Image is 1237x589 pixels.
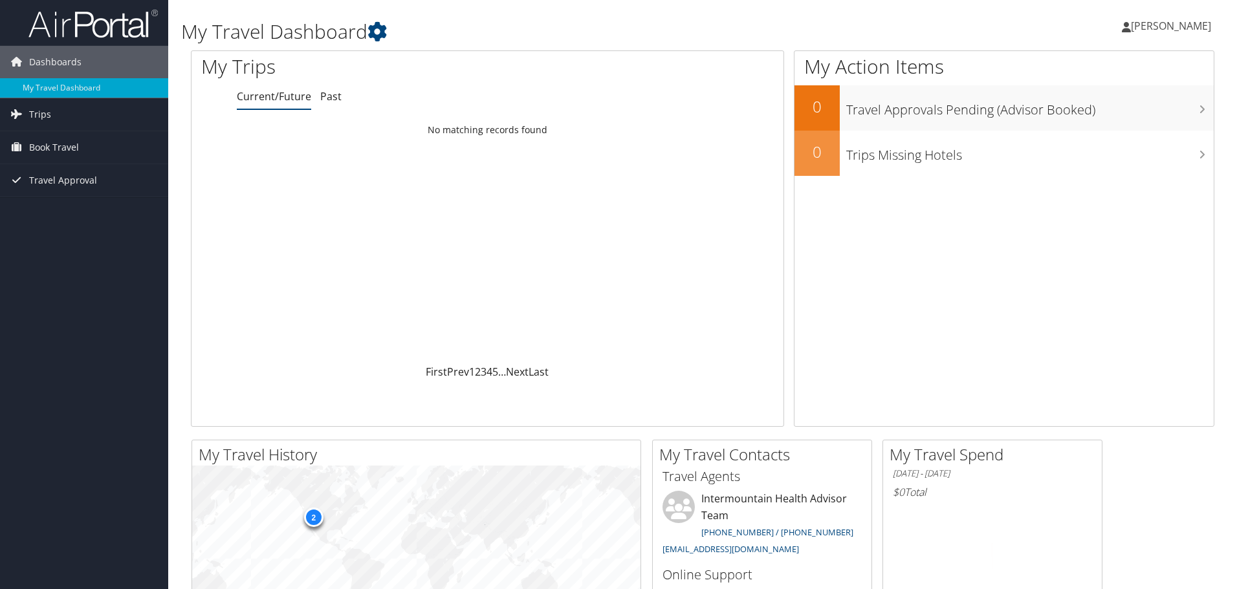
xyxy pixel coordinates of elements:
a: 2 [475,365,481,379]
a: Past [320,89,342,103]
td: No matching records found [192,118,783,142]
a: Next [506,365,529,379]
span: $0 [893,485,904,499]
h3: Travel Agents [662,467,862,486]
span: Dashboards [29,46,82,78]
h1: My Travel Dashboard [181,18,877,45]
h6: [DATE] - [DATE] [893,467,1092,480]
span: … [498,365,506,379]
h3: Trips Missing Hotels [846,140,1214,164]
a: [EMAIL_ADDRESS][DOMAIN_NAME] [662,543,799,555]
h1: My Trips [201,53,527,80]
a: 1 [469,365,475,379]
h2: 0 [794,141,840,163]
h2: My Travel Spend [890,444,1102,466]
h2: My Travel Contacts [659,444,871,466]
a: [PHONE_NUMBER] / [PHONE_NUMBER] [701,526,853,538]
h2: 0 [794,96,840,118]
h2: My Travel History [199,444,640,466]
span: [PERSON_NAME] [1131,19,1211,33]
img: airportal-logo.png [28,8,158,39]
a: First [426,365,447,379]
h1: My Action Items [794,53,1214,80]
a: [PERSON_NAME] [1122,6,1224,45]
a: 0Travel Approvals Pending (Advisor Booked) [794,85,1214,131]
span: Book Travel [29,131,79,164]
span: Trips [29,98,51,131]
li: Intermountain Health Advisor Team [656,491,868,560]
a: Current/Future [237,89,311,103]
h6: Total [893,485,1092,499]
a: Last [529,365,549,379]
span: Travel Approval [29,164,97,197]
h3: Online Support [662,566,862,584]
a: Prev [447,365,469,379]
a: 5 [492,365,498,379]
h3: Travel Approvals Pending (Advisor Booked) [846,94,1214,119]
a: 3 [481,365,487,379]
a: 0Trips Missing Hotels [794,131,1214,176]
a: 4 [487,365,492,379]
div: 2 [303,508,323,527]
